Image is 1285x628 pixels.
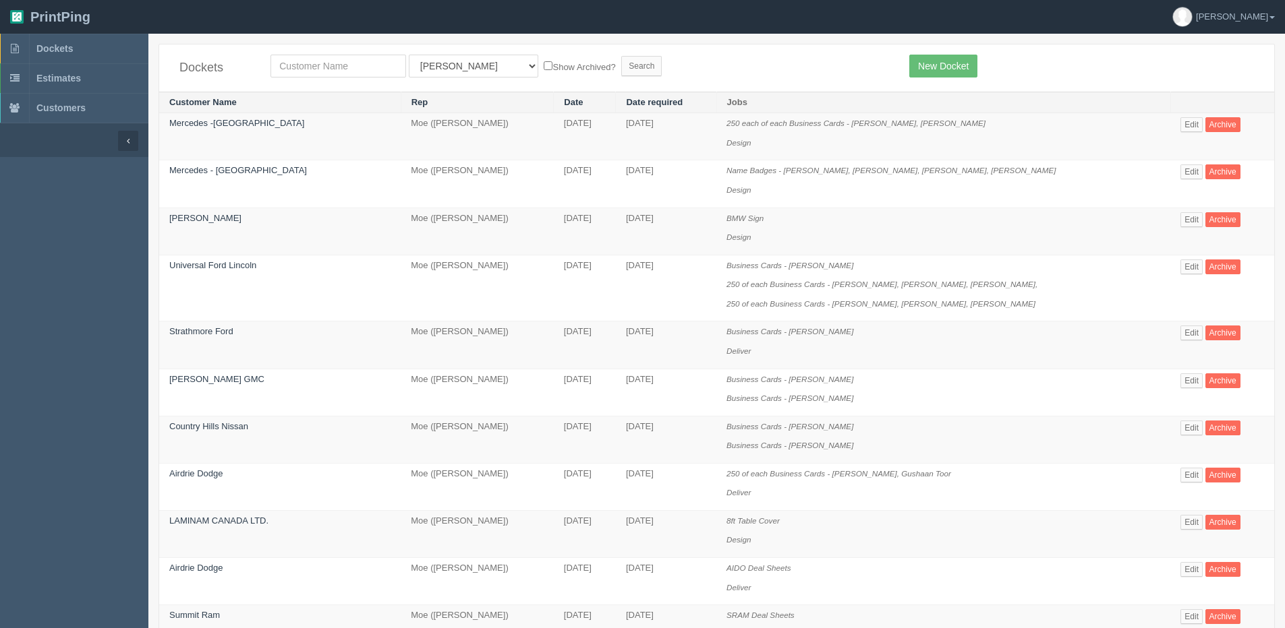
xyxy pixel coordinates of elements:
a: Edit [1180,420,1203,435]
a: Mercedes -[GEOGRAPHIC_DATA] [169,118,304,128]
span: Customers [36,102,86,113]
img: logo-3e63b451c926e2ac314895c53de4908e5d424f24456219fb08d385ab2e579770.png [10,10,24,24]
i: 8ft Table Cover [726,516,780,525]
a: Archive [1205,609,1240,624]
td: [DATE] [616,558,716,605]
i: 250 each of each Business Cards - [PERSON_NAME], [PERSON_NAME] [726,119,986,127]
img: avatar_default-7531ab5dedf162e01f1e0bb0964e6a185e93c5c22dfe317fb01d7f8cd2b1632c.jpg [1173,7,1192,26]
a: Edit [1180,562,1203,577]
a: Archive [1205,468,1240,482]
td: [DATE] [554,558,616,605]
i: Design [726,138,751,147]
a: Airdrie Dodge [169,563,223,573]
td: [DATE] [616,208,716,255]
a: New Docket [909,55,977,77]
td: [DATE] [554,208,616,255]
a: Archive [1205,164,1240,179]
td: [DATE] [554,113,616,160]
input: Customer Name [270,55,406,77]
h4: Dockets [179,61,250,75]
td: Moe ([PERSON_NAME]) [401,160,554,208]
a: Edit [1180,609,1203,624]
i: Design [726,535,751,544]
td: [DATE] [554,321,616,369]
i: Business Cards - [PERSON_NAME] [726,327,853,336]
td: [DATE] [554,416,616,463]
td: Moe ([PERSON_NAME]) [401,255,554,321]
a: Archive [1205,117,1240,132]
i: AIDO Deal Sheets [726,563,791,572]
a: Summit Ram [169,610,220,620]
td: [DATE] [616,416,716,463]
a: Edit [1180,164,1203,179]
td: Moe ([PERSON_NAME]) [401,558,554,605]
a: Country Hills Nissan [169,421,248,431]
span: Dockets [36,43,73,54]
i: Business Cards - [PERSON_NAME] [726,375,853,383]
i: Deliver [726,488,751,497]
i: Design [726,185,751,194]
td: [DATE] [616,255,716,321]
a: [PERSON_NAME] [169,213,241,223]
i: Business Cards - [PERSON_NAME] [726,422,853,431]
a: Strathmore Ford [169,326,233,336]
a: Universal Ford Lincoln [169,260,256,270]
td: [DATE] [616,160,716,208]
a: Archive [1205,562,1240,577]
a: Edit [1180,117,1203,132]
a: Date [564,97,583,107]
i: Deliver [726,583,751,592]
i: SRAM Deal Sheets [726,610,795,619]
td: [DATE] [616,113,716,160]
i: 250 of each Business Cards - [PERSON_NAME], [PERSON_NAME], [PERSON_NAME] [726,299,1035,308]
a: Rep [411,97,428,107]
i: Business Cards - [PERSON_NAME] [726,394,853,402]
a: Edit [1180,515,1203,530]
a: Archive [1205,212,1240,227]
a: Date required [626,97,683,107]
a: Edit [1180,259,1203,274]
td: Moe ([PERSON_NAME]) [401,208,554,255]
a: Archive [1205,259,1240,274]
input: Search [621,56,662,76]
i: 250 of each Business Cards - [PERSON_NAME], Gushaan Toor [726,469,951,478]
a: Edit [1180,373,1203,388]
a: Edit [1180,468,1203,482]
td: [DATE] [554,160,616,208]
a: Airdrie Dodge [169,468,223,478]
a: Customer Name [169,97,237,107]
i: Design [726,232,751,241]
span: Estimates [36,73,81,84]
i: Name Badges - [PERSON_NAME], [PERSON_NAME], [PERSON_NAME], [PERSON_NAME] [726,166,1056,175]
i: BMW Sign [726,214,764,222]
td: [DATE] [554,255,616,321]
i: Business Cards - [PERSON_NAME] [726,441,853,449]
a: Archive [1205,325,1240,340]
td: [DATE] [554,510,616,557]
i: Business Cards - [PERSON_NAME] [726,261,853,270]
td: [DATE] [554,463,616,510]
td: Moe ([PERSON_NAME]) [401,510,554,557]
td: [DATE] [554,369,616,416]
a: [PERSON_NAME] GMC [169,374,264,384]
input: Show Archived? [544,61,552,70]
td: [DATE] [616,321,716,369]
a: Mercedes - [GEOGRAPHIC_DATA] [169,165,307,175]
td: [DATE] [616,369,716,416]
td: [DATE] [616,510,716,557]
a: Edit [1180,325,1203,340]
td: Moe ([PERSON_NAME]) [401,416,554,463]
td: Moe ([PERSON_NAME]) [401,321,554,369]
label: Show Archived? [544,59,615,74]
a: Archive [1205,515,1240,530]
a: Archive [1205,373,1240,388]
td: Moe ([PERSON_NAME]) [401,369,554,416]
td: Moe ([PERSON_NAME]) [401,463,554,510]
i: Deliver [726,346,751,355]
th: Jobs [716,92,1170,113]
a: Edit [1180,212,1203,227]
a: LAMINAM CANADA LTD. [169,515,268,526]
a: Archive [1205,420,1240,435]
td: [DATE] [616,463,716,510]
td: Moe ([PERSON_NAME]) [401,113,554,160]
